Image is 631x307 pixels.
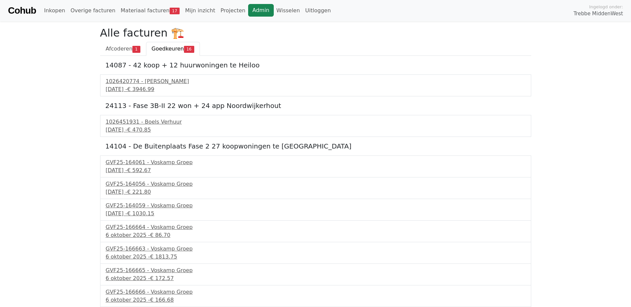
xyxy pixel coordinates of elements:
span: € 221.80 [127,189,151,195]
span: Goedkeuren [152,46,184,52]
a: Admin [248,4,274,17]
span: 16 [184,46,194,52]
span: 1 [132,46,140,52]
a: GVF25-166664 - Voskamp Groep6 oktober 2025 -€ 86.70 [106,223,526,239]
a: Overige facturen [68,4,118,17]
div: GVF25-164056 - Voskamp Groep [106,180,526,188]
a: GVF25-166666 - Voskamp Groep6 oktober 2025 -€ 166.68 [106,288,526,304]
a: Inkopen [41,4,68,17]
span: Trebbe MiddenWest [573,10,623,18]
a: 1026420774 - [PERSON_NAME][DATE] -€ 3946.99 [106,77,526,93]
div: GVF25-164061 - Voskamp Groep [106,158,526,166]
span: € 86.70 [150,232,170,238]
div: 1026420774 - [PERSON_NAME] [106,77,526,85]
a: Materiaal facturen17 [118,4,183,17]
span: € 3946.99 [127,86,154,92]
div: [DATE] - [106,85,526,93]
a: Goedkeuren16 [146,42,200,56]
div: [DATE] - [106,188,526,196]
span: Afcoderen [106,46,133,52]
a: Mijn inzicht [182,4,218,17]
div: 6 oktober 2025 - [106,274,526,282]
h2: Alle facturen 🏗️ [100,27,531,39]
h5: 14087 - 42 koop + 12 huurwoningen te Heiloo [105,61,526,69]
span: € 470.85 [127,127,151,133]
a: Projecten [218,4,248,17]
div: GVF25-166663 - Voskamp Groep [106,245,526,253]
a: GVF25-166663 - Voskamp Groep6 oktober 2025 -€ 1813.75 [106,245,526,261]
a: 1026451931 - Boels Verhuur[DATE] -€ 470.85 [106,118,526,134]
div: 1026451931 - Boels Verhuur [106,118,526,126]
span: 17 [170,8,180,14]
div: GVF25-166666 - Voskamp Groep [106,288,526,296]
h5: 24113 - Fase 3B-II 22 won + 24 app Noordwijkerhout [105,102,526,110]
div: [DATE] - [106,126,526,134]
span: € 172.57 [150,275,174,281]
span: Ingelogd onder: [589,4,623,10]
span: € 1813.75 [150,254,177,260]
div: GVF25-166665 - Voskamp Groep [106,266,526,274]
a: Uitloggen [303,4,334,17]
div: 6 oktober 2025 - [106,296,526,304]
div: [DATE] - [106,166,526,174]
a: Afcoderen1 [100,42,146,56]
div: [DATE] - [106,210,526,218]
a: GVF25-166665 - Voskamp Groep6 oktober 2025 -€ 172.57 [106,266,526,282]
div: 6 oktober 2025 - [106,231,526,239]
div: 6 oktober 2025 - [106,253,526,261]
a: Cohub [8,3,36,19]
a: GVF25-164059 - Voskamp Groep[DATE] -€ 1030.15 [106,202,526,218]
span: € 1030.15 [127,210,154,217]
a: GVF25-164061 - Voskamp Groep[DATE] -€ 592.67 [106,158,526,174]
a: GVF25-164056 - Voskamp Groep[DATE] -€ 221.80 [106,180,526,196]
span: € 166.68 [150,297,174,303]
span: € 592.67 [127,167,151,173]
div: GVF25-164059 - Voskamp Groep [106,202,526,210]
a: Wisselen [274,4,303,17]
h5: 14104 - De Buitenplaats Fase 2 27 koopwoningen te [GEOGRAPHIC_DATA] [105,142,526,150]
div: GVF25-166664 - Voskamp Groep [106,223,526,231]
